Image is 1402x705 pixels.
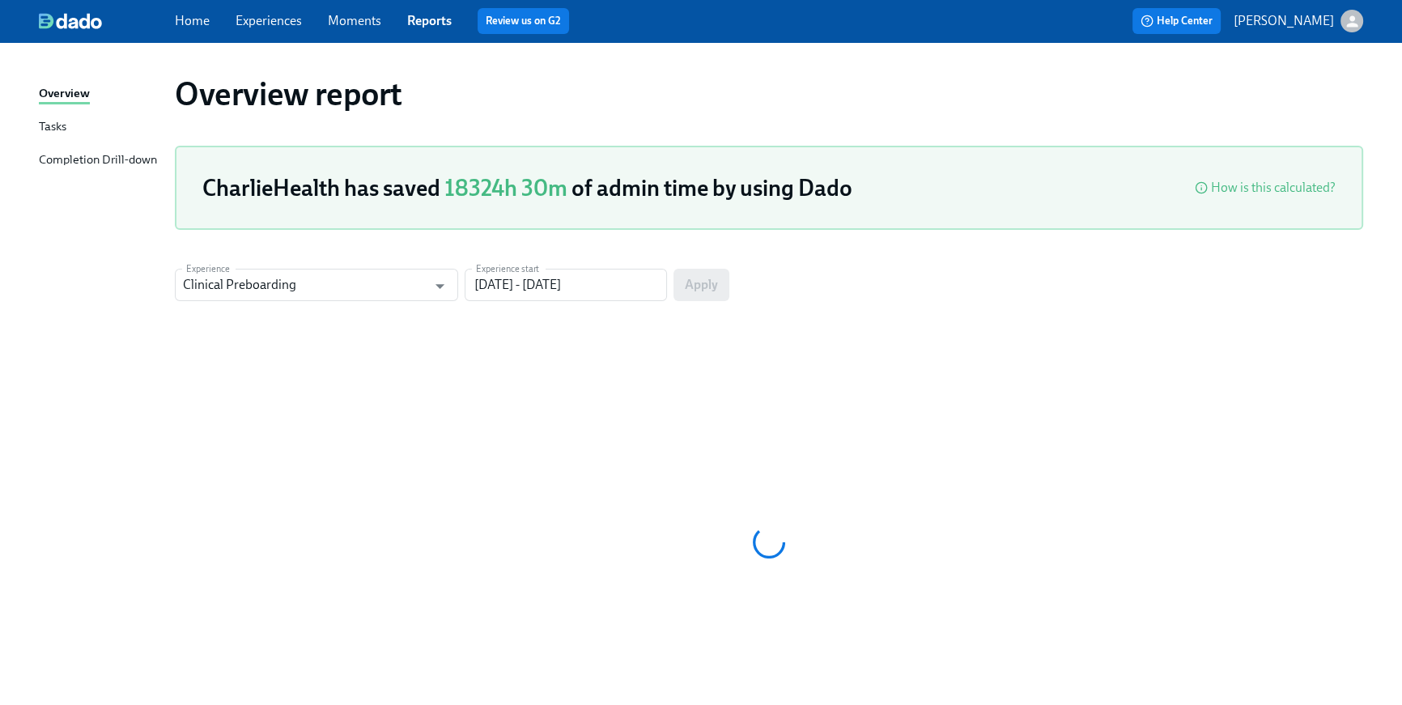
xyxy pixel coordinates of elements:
button: Review us on G2 [478,8,569,34]
a: Moments [328,13,381,28]
span: Help Center [1141,13,1213,29]
div: Tasks [39,117,66,138]
a: Tasks [39,117,162,138]
button: Open [427,274,452,299]
div: Overview [39,84,90,104]
a: Experiences [236,13,302,28]
button: Help Center [1132,8,1221,34]
img: dado [39,13,102,29]
span: 18324h 30m [444,174,567,202]
a: Review us on G2 [486,13,561,29]
div: How is this calculated? [1211,179,1336,197]
a: Reports [407,13,452,28]
a: Completion Drill-down [39,151,162,171]
p: [PERSON_NAME] [1234,12,1334,30]
h1: Overview report [175,74,402,113]
a: Overview [39,84,162,104]
a: Home [175,13,210,28]
a: dado [39,13,175,29]
button: [PERSON_NAME] [1234,10,1363,32]
h3: CharlieHealth has saved of admin time by using Dado [202,173,852,202]
div: Completion Drill-down [39,151,157,171]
